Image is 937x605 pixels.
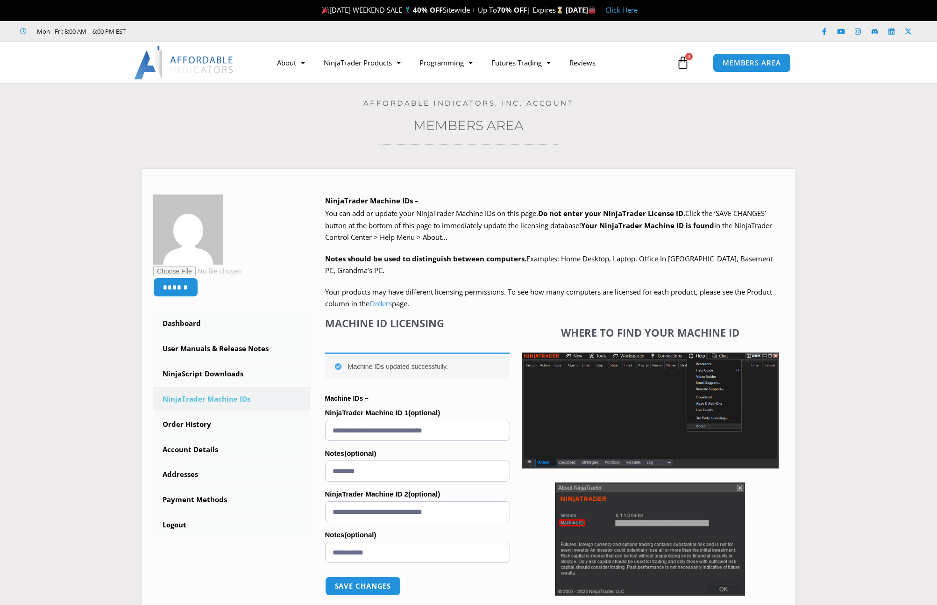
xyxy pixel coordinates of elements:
[153,362,311,386] a: NinjaScript Downloads
[662,49,703,76] a: 0
[322,7,329,14] img: 🎉
[153,513,311,537] a: Logout
[685,53,693,60] span: 0
[325,196,419,205] b: NinjaTrader Machine IDs –
[325,447,510,461] label: Notes
[268,52,314,73] a: About
[153,337,311,361] a: User Manuals & Release Notes
[555,483,745,596] img: Screenshot 2025-01-17 114931 | Affordable Indicators – NinjaTrader
[408,409,440,417] span: (optional)
[522,353,779,468] img: Screenshot 2025-01-17 1155544 | Affordable Indicators – NinjaTrader
[153,387,311,411] a: NinjaTrader Machine IDs
[497,5,527,14] strong: 70% OFF
[153,462,311,487] a: Addresses
[139,27,279,36] iframe: Customer reviews powered by Trustpilot
[325,353,510,379] div: Machine IDs updated successfully.
[325,528,510,542] label: Notes
[566,5,596,14] strong: [DATE]
[325,209,538,218] span: You can add or update your NinjaTrader Machine IDs on this page.
[408,490,440,498] span: (optional)
[319,5,566,14] span: [DATE] WEEKEND SALE 🏌️‍♂️ Sitewide + Up To | Expires
[344,531,376,539] span: (optional)
[325,406,510,420] label: NinjaTrader Machine ID 1
[325,395,369,402] strong: Machine IDs –
[325,487,510,501] label: NinjaTrader Machine ID 2
[325,287,772,309] span: Your products may have different licensing permissions. To see how many computers are licensed fo...
[153,311,311,336] a: Dashboard
[363,99,574,108] a: Affordable Indicators, Inc. Account
[35,26,126,37] span: Mon - Fri: 8:00 AM – 6:00 PM EST
[413,5,443,14] strong: 40% OFF
[538,209,685,218] b: Do not enter your NinjaTrader License ID.
[325,209,772,242] span: Click the ‘SAVE CHANGES’ button at the bottom of this page to immediately update the licensing da...
[589,7,596,14] img: 🏭
[153,438,311,462] a: Account Details
[134,46,234,79] img: LogoAI | Affordable Indicators – NinjaTrader
[314,52,410,73] a: NinjaTrader Products
[723,59,781,66] span: MEMBERS AREA
[325,317,510,329] h4: Machine ID Licensing
[605,5,638,14] a: Click Here
[369,299,392,308] a: Orders
[153,311,311,537] nav: Account pages
[713,53,791,72] a: MEMBERS AREA
[344,449,376,457] span: (optional)
[325,254,773,275] span: Examples: Home Desktop, Laptop, Office In [GEOGRAPHIC_DATA], Basement PC, Grandma’s PC.
[268,52,674,73] nav: Menu
[153,194,223,265] img: 4498cd079c669b85faec9d007135e779e22293d983f6eee64029c8caea99c94f
[560,52,605,73] a: Reviews
[410,52,482,73] a: Programming
[325,576,401,596] button: Save changes
[482,52,560,73] a: Futures Trading
[325,254,526,263] strong: Notes should be used to distinguish between computers.
[556,7,563,14] img: ⌛
[153,488,311,512] a: Payment Methods
[413,117,524,133] a: Members Area
[522,326,779,339] h4: Where to find your Machine ID
[153,412,311,437] a: Order History
[581,221,714,230] strong: Your NinjaTrader Machine ID is found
